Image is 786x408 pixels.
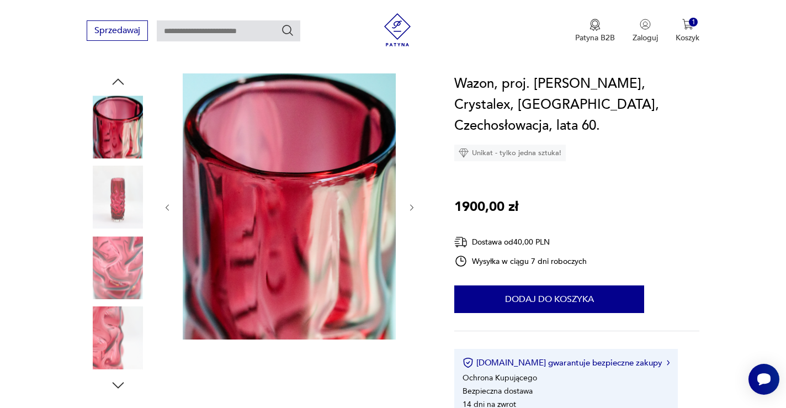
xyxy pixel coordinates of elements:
[183,73,396,340] img: Zdjęcie produktu Wazon, proj. Pavel Hlava, Crystalex, Nový Bor, Czechosłowacja, lata 60.
[454,73,699,136] h1: Wazon, proj. [PERSON_NAME], Crystalex, [GEOGRAPHIC_DATA], Czechosłowacja, lata 60.
[87,307,150,370] img: Zdjęcie produktu Wazon, proj. Pavel Hlava, Crystalex, Nový Bor, Czechosłowacja, lata 60.
[459,148,469,158] img: Ikona diamentu
[87,166,150,229] img: Zdjęcie produktu Wazon, proj. Pavel Hlava, Crystalex, Nový Bor, Czechosłowacja, lata 60.
[575,19,615,43] a: Ikona medaluPatyna B2B
[87,20,148,41] button: Sprzedawaj
[463,373,537,383] li: Ochrona Kupującego
[676,33,699,43] p: Koszyk
[454,235,587,249] div: Dostawa od 40,00 PLN
[633,19,658,43] button: Zaloguj
[381,13,414,46] img: Patyna - sklep z meblami i dekoracjami vintage
[640,19,651,30] img: Ikonka użytkownika
[87,96,150,158] img: Zdjęcie produktu Wazon, proj. Pavel Hlava, Crystalex, Nový Bor, Czechosłowacja, lata 60.
[454,197,518,218] p: 1900,00 zł
[676,19,699,43] button: 1Koszyk
[454,235,468,249] img: Ikona dostawy
[689,18,698,27] div: 1
[748,364,779,395] iframe: Smartsupp widget button
[575,33,615,43] p: Patyna B2B
[682,19,693,30] img: Ikona koszyka
[463,386,533,396] li: Bezpieczna dostawa
[454,145,566,161] div: Unikat - tylko jedna sztuka!
[87,28,148,35] a: Sprzedawaj
[281,24,294,37] button: Szukaj
[454,255,587,268] div: Wysyłka w ciągu 7 dni roboczych
[87,236,150,299] img: Zdjęcie produktu Wazon, proj. Pavel Hlava, Crystalex, Nový Bor, Czechosłowacja, lata 60.
[454,285,644,313] button: Dodaj do koszyka
[633,33,658,43] p: Zaloguj
[463,357,670,368] button: [DOMAIN_NAME] gwarantuje bezpieczne zakupy
[575,19,615,43] button: Patyna B2B
[667,360,670,365] img: Ikona strzałki w prawo
[463,357,474,368] img: Ikona certyfikatu
[589,19,601,31] img: Ikona medalu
